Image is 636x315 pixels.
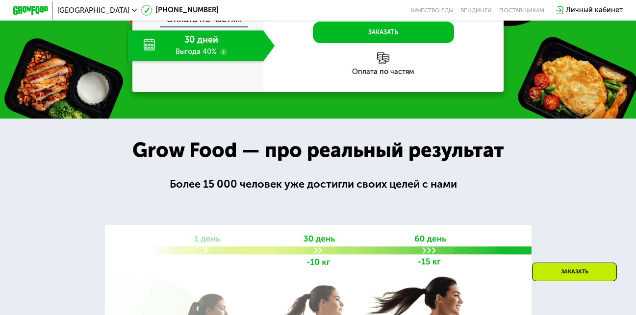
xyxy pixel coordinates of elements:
[57,7,129,14] span: [GEOGRAPHIC_DATA]
[133,6,263,26] div: Оплата по частям
[263,68,504,75] div: Оплата по частям
[170,176,466,193] div: Более 15 000 человек уже достигли своих целей с нами
[141,5,219,16] a: [PHONE_NUMBER]
[377,52,389,64] img: l6xcnZfty9opOoJh.png
[460,7,492,14] a: Вендинги
[118,135,518,166] div: Grow Food — про реальный результат
[313,22,454,43] button: Заказать
[499,7,544,14] div: поставщикам
[566,5,623,16] div: Личный кабинет
[532,263,617,281] div: Заказать
[411,7,454,14] a: Качество еды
